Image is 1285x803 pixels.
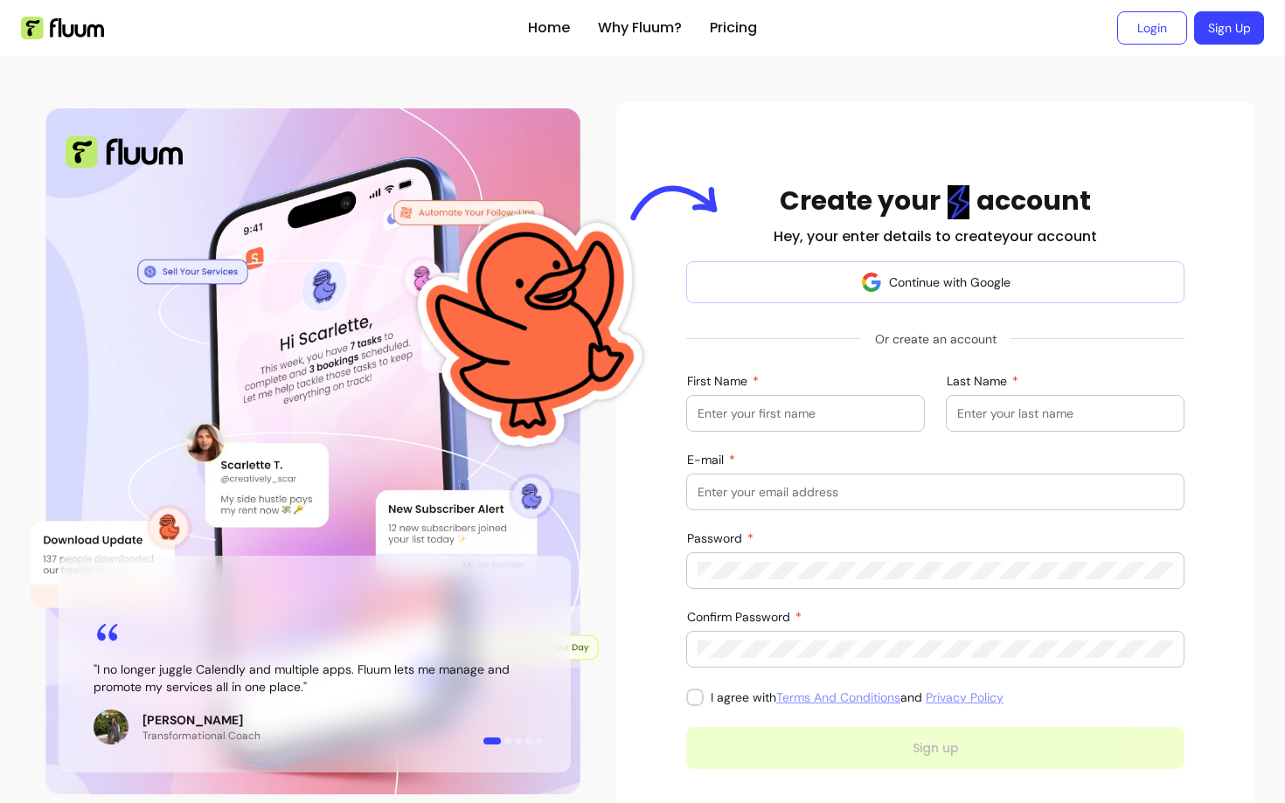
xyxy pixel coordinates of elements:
h2: Hey, your enter details to create your account [774,226,1097,247]
input: Confirm Password [698,640,1173,658]
input: First Name [698,405,913,422]
input: Password [698,562,1173,579]
input: Last Name [957,405,1173,422]
span: Last Name [947,373,1011,389]
div: Illustration of Fluum AI Co-Founder on a smartphone, showing solo business performance insights s... [31,101,599,800]
a: Sign Up [1194,11,1264,45]
img: Arrow blue [630,185,718,221]
img: Fluum Duck sticker [390,135,677,522]
input: E-mail [698,483,1173,501]
p: Transformational Coach [142,729,260,743]
span: E-mail [687,452,727,467]
span: Or create an account [861,323,1011,355]
a: Login [1117,11,1187,45]
span: Confirm Password [687,609,794,625]
img: Fluum Logo [66,136,183,168]
a: Pricing [710,17,757,38]
h1: Create your account [780,185,1091,219]
a: Why Fluum? [598,17,682,38]
blockquote: " I no longer juggle Calendly and multiple apps. Fluum lets me manage and promote my services all... [94,661,536,696]
p: [PERSON_NAME] [142,711,260,729]
span: Password [687,530,746,546]
a: Home [528,17,570,38]
img: flashlight Blue [948,185,969,219]
button: Continue with Google [686,261,1184,303]
img: Fluum Logo [21,17,104,39]
img: avatar [861,272,882,293]
img: Review avatar [94,710,128,744]
span: First Name [687,373,751,389]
